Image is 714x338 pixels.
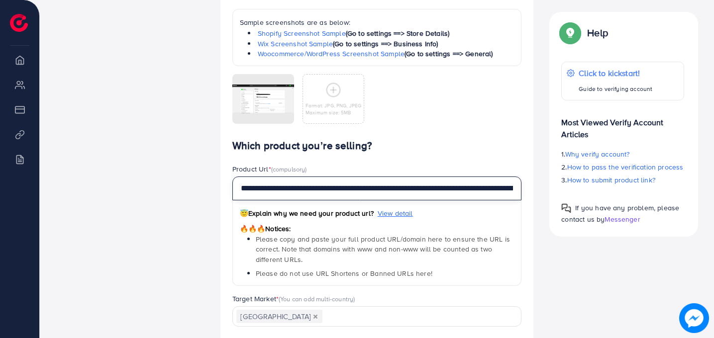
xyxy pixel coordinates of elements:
span: [GEOGRAPHIC_DATA] [236,310,322,324]
img: logo [10,14,28,32]
a: Wix Screenshot Sample [258,39,333,49]
span: View detail [378,208,413,218]
span: 🔥🔥🔥 [240,224,265,234]
span: Explain why we need your product url? [240,208,374,218]
span: (You can add multi-country) [279,294,355,303]
label: Product Url [232,164,307,174]
span: If you have any problem, please contact us by [561,203,679,224]
button: Deselect Germany [313,314,318,319]
span: Please copy and paste your full product URL/domain here to ensure the URL is correct. Note that d... [256,234,510,264]
input: Search for option [323,309,509,325]
span: Notices: [240,224,291,234]
p: 2. [561,161,684,173]
span: 😇 [240,208,248,218]
p: Guide to verifying account [579,83,652,95]
span: How to submit product link? [567,175,655,185]
a: Woocommerce/WordPress Screenshot Sample [258,49,405,59]
span: How to pass the verification process [567,162,684,172]
span: (Go to settings ==> Store Details) [346,28,449,38]
p: Maximum size: 5MB [306,109,362,116]
img: Popup guide [561,24,579,42]
p: Sample screenshots are as below: [240,16,514,28]
p: Click to kickstart! [579,67,652,79]
p: Help [587,27,608,39]
span: Please do not use URL Shortens or Banned URLs here! [256,268,432,278]
span: Why verify account? [565,149,630,159]
p: 3. [561,174,684,186]
label: Target Market [232,294,355,304]
p: Format: JPG, PNG, JPEG [306,102,362,109]
img: Popup guide [561,203,571,213]
p: Most Viewed Verify Account Articles [561,108,684,140]
div: Search for option [232,306,522,327]
a: Shopify Screenshot Sample [258,28,346,38]
span: (Go to settings ==> General) [405,49,493,59]
h4: Which product you’re selling? [232,140,522,152]
p: 1. [561,148,684,160]
span: (Go to settings ==> Business Info) [333,39,438,49]
img: img uploaded [232,84,294,113]
img: image [680,304,708,332]
span: Messenger [605,214,640,224]
span: (compulsory) [271,165,307,173]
